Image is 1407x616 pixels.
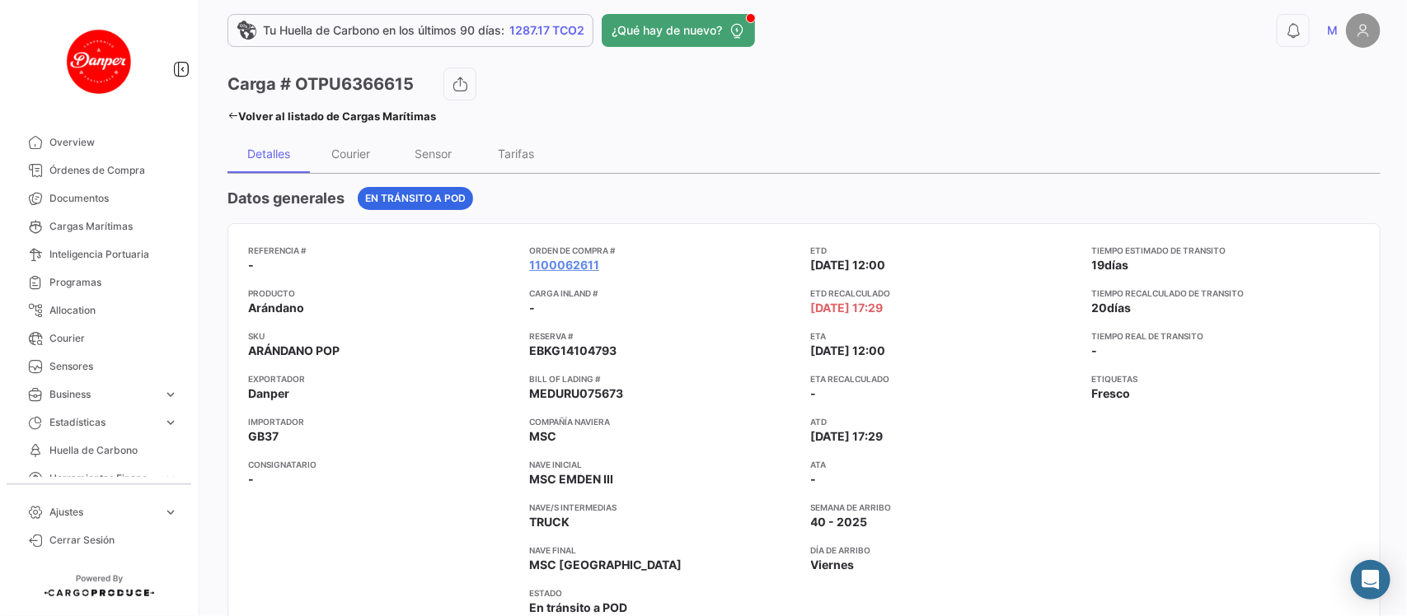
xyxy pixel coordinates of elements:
[227,14,593,47] a: Tu Huella de Carbono en los últimos 90 días:1287.17 TCO2
[529,257,599,273] a: 1100062611
[49,191,178,206] span: Documentos
[529,557,682,573] span: MSC [GEOGRAPHIC_DATA]
[1327,22,1338,39] span: M
[13,296,185,324] a: Allocation
[1346,13,1381,48] img: placeholder-user.png
[13,352,185,380] a: Sensores
[1092,244,1360,257] app-card-info-title: Tiempo estimado de transito
[248,471,254,488] span: -
[529,329,797,343] app-card-info-title: Reserva #
[13,268,185,296] a: Programas
[529,428,556,445] span: MSC
[248,458,516,471] app-card-info-title: Consignatario
[529,544,797,557] app-card-info-title: Nave final
[1092,287,1360,300] app-card-info-title: Tiempo recalculado de transito
[248,300,304,316] span: Arándano
[13,240,185,268] a: Inteligencia Portuaria
[365,191,466,206] span: En tránsito a POD
[1351,560,1391,600] div: Abrir Intercom Messenger
[811,257,886,273] span: [DATE] 12:00
[529,471,613,488] span: MSC EMDEN III
[811,514,868,530] span: 40 - 2025
[248,372,516,385] app-card-info-title: Exportador
[811,329,1079,343] app-card-info-title: ETA
[13,324,185,352] a: Courier
[811,557,855,573] span: Viernes
[811,343,886,359] span: [DATE] 12:00
[415,147,453,161] div: Sensor
[529,514,570,530] span: TRUCK
[49,331,178,346] span: Courier
[529,300,535,316] span: -
[811,458,1079,471] app-card-info-title: ATA
[811,386,817,400] span: -
[13,156,185,184] a: Órdenes de Compra
[49,275,178,290] span: Programas
[248,385,289,402] span: Danper
[248,244,516,257] app-card-info-title: Referencia #
[163,387,178,402] span: expand_more
[529,415,797,428] app-card-info-title: Compañía naviera
[49,505,157,520] span: Ajustes
[227,72,414,96] h3: Carga # OTPU6366615
[529,372,797,385] app-card-info-title: Bill of Lading #
[529,600,627,616] span: En tránsito a POD
[49,219,178,234] span: Cargas Marítimas
[49,443,178,458] span: Huella de Carbono
[163,505,178,520] span: expand_more
[49,387,157,402] span: Business
[49,359,178,374] span: Sensores
[248,415,516,428] app-card-info-title: Importador
[1092,329,1360,343] app-card-info-title: Tiempo real de transito
[247,147,290,161] div: Detalles
[13,184,185,212] a: Documentos
[529,244,797,257] app-card-info-title: Orden de Compra #
[529,501,797,514] app-card-info-title: Nave/s intermedias
[811,415,1079,428] app-card-info-title: ATD
[49,471,157,486] span: Herramientas Financieras
[13,128,185,156] a: Overview
[49,415,157,430] span: Estadísticas
[58,20,140,102] img: danper-logo.png
[263,22,504,39] span: Tu Huella de Carbono en los últimos 90 días:
[163,415,178,430] span: expand_more
[602,14,755,47] button: ¿Qué hay de nuevo?
[49,533,178,548] span: Cerrar Sesión
[509,22,584,39] span: 1287.17 TCO2
[1092,343,1098,357] span: -
[529,458,797,471] app-card-info-title: Nave inicial
[227,187,345,210] h4: Datos generales
[248,343,340,359] span: ARÁNDANO POP
[248,428,279,445] span: GB37
[811,300,884,316] span: [DATE] 17:29
[811,471,817,488] span: -
[332,147,371,161] div: Courier
[1108,301,1132,315] span: días
[49,135,178,150] span: Overview
[811,428,884,445] span: [DATE] 17:29
[529,385,623,402] span: MEDURU075673
[13,436,185,464] a: Huella de Carbono
[498,147,534,161] div: Tarifas
[529,586,797,600] app-card-info-title: Estado
[1105,258,1129,272] span: días
[1092,258,1105,272] span: 19
[529,343,617,359] span: EBKG14104793
[811,372,1079,385] app-card-info-title: ETA Recalculado
[811,244,1079,257] app-card-info-title: ETD
[248,287,516,300] app-card-info-title: Producto
[13,212,185,240] a: Cargas Marítimas
[811,501,1079,514] app-card-info-title: Semana de Arribo
[1092,372,1360,385] app-card-info-title: Etiquetas
[248,329,516,343] app-card-info-title: SKU
[811,287,1079,300] app-card-info-title: ETD Recalculado
[49,303,178,318] span: Allocation
[1092,385,1131,402] span: Fresco
[49,163,178,178] span: Órdenes de Compra
[227,105,436,128] a: Volver al listado de Cargas Marítimas
[163,471,178,486] span: expand_more
[529,287,797,300] app-card-info-title: Carga inland #
[49,247,178,262] span: Inteligencia Portuaria
[811,544,1079,557] app-card-info-title: Día de Arribo
[248,257,254,273] span: -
